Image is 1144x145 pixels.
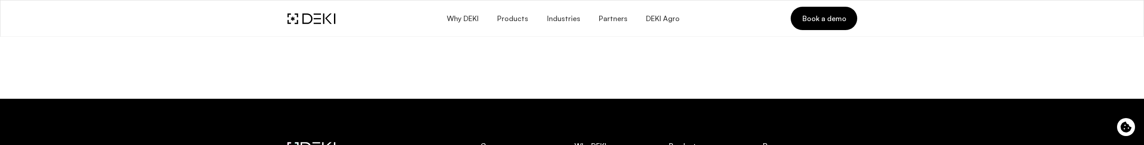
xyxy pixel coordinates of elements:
button: Cookie control [1117,118,1135,136]
span: Why DEKI [446,14,478,23]
span: Book a demo [801,13,846,23]
span: Industries [546,14,580,23]
button: Why DEKI [437,8,487,29]
a: Book a demo [791,7,857,30]
a: Partners [589,8,637,29]
button: Industries [537,8,589,29]
a: DEKI Agro [637,8,689,29]
span: Products [497,14,528,23]
button: Products [488,8,537,29]
span: DEKI Agro [645,14,680,23]
span: Partners [598,14,628,23]
img: DEKI Logo [287,13,335,24]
